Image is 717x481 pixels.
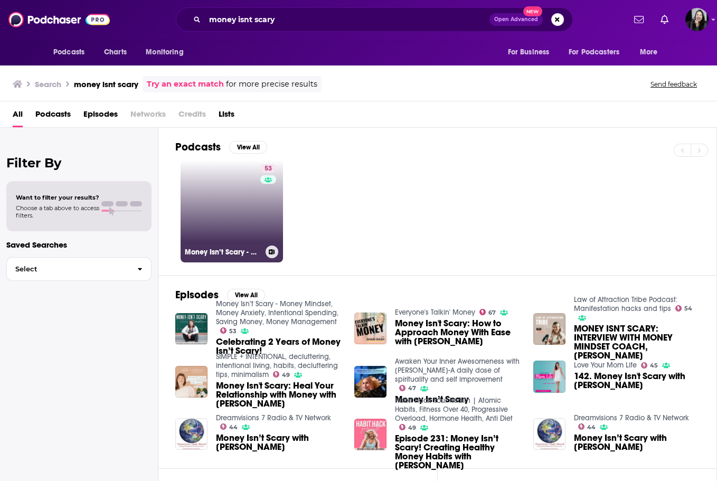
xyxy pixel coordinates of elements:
[533,418,565,450] img: Money Isn’t Scary with Meghan Dwyer
[16,204,99,219] span: Choose a tab above to access filters.
[175,288,219,301] h2: Episodes
[569,45,619,60] span: For Podcasters
[640,45,658,60] span: More
[630,11,648,29] a: Show notifications dropdown
[479,309,496,315] a: 67
[35,79,61,89] h3: Search
[147,78,224,90] a: Try an exact match
[178,106,206,127] span: Credits
[46,42,98,62] button: open menu
[395,396,513,423] a: Habit Hack Your Health | Atomic Habits, Fitness Over 40, Progressive Overload, Hormone Health, An...
[6,257,152,281] button: Select
[574,372,700,390] span: 142. Money Isn't Scary with [PERSON_NAME]
[684,306,692,311] span: 54
[6,155,152,171] h2: Filter By
[408,386,416,391] span: 47
[395,319,521,346] a: Money Isn't Scary: How to Approach Money With Ease with Meghan Dwyer
[647,80,700,89] button: Send feedback
[35,106,71,127] a: Podcasts
[216,381,342,408] a: Money Isn't Scary: Heal Your Relationship with Money with Meghan Dwyer
[229,329,237,334] span: 53
[216,381,342,408] span: Money Isn't Scary: Heal Your Relationship with Money with [PERSON_NAME]
[6,240,152,250] p: Saved Searches
[216,299,338,326] a: Money Isn’t Scary - Money Mindset, Money Anxiety, Intentional Spending, Saving Money, Money Manag...
[229,425,238,430] span: 44
[354,419,386,451] img: Episode 231: Money Isn’t Scary! Creating Healthy Money Habits with Meghan Dwyer
[685,8,709,31] button: Show profile menu
[16,194,99,201] span: Want to filter your results?
[633,42,671,62] button: open menu
[229,141,267,154] button: View All
[395,434,521,470] a: Episode 231: Money Isn’t Scary! Creating Healthy Money Habits with Meghan Dwyer
[354,313,386,345] a: Money Isn't Scary: How to Approach Money With Ease with Meghan Dwyer
[220,327,237,334] a: 53
[185,248,261,257] h3: Money Isn’t Scary - Money Mindset, Money Anxiety, Intentional Spending, Saving Money, Money Manag...
[656,11,673,29] a: Show notifications dropdown
[175,313,207,345] img: Celebrating 2 Years of Money Isn’t Scary!
[507,45,549,60] span: For Business
[130,106,166,127] span: Networks
[574,372,700,390] a: 142. Money Isn't Scary with Meghan Dwyer
[175,140,267,154] a: PodcastsView All
[562,42,635,62] button: open menu
[83,106,118,127] a: Episodes
[399,385,417,391] a: 47
[138,42,197,62] button: open menu
[395,308,475,317] a: Everyone's Talkin' Money
[533,313,565,345] img: MONEY ISN'T SCARY: INTERVIEW WITH MONEY MINDSET COACH, MEGHAN DWYER
[523,6,542,16] span: New
[97,42,133,62] a: Charts
[395,319,521,346] span: Money Isn't Scary: How to Approach Money With Ease with [PERSON_NAME]
[395,434,521,470] span: Episode 231: Money Isn’t Scary! Creating Healthy Money Habits with [PERSON_NAME]
[216,337,342,355] a: Celebrating 2 Years of Money Isn’t Scary!
[273,371,290,378] a: 49
[533,361,565,393] img: 142. Money Isn't Scary with Meghan Dwyer
[489,13,543,26] button: Open AdvancedNew
[13,106,23,127] a: All
[395,357,520,384] a: Awaken Your Inner Awesomeness with Melissa Oatman-A daily dose of spirituality and self improvement
[395,395,469,404] a: Money Isn’t Scary
[8,10,110,30] img: Podchaser - Follow, Share and Rate Podcasts
[265,164,272,174] span: 53
[175,418,207,450] img: Money Isn’t Scary with Meghan Dwyer
[574,324,700,360] a: MONEY ISN'T SCARY: INTERVIEW WITH MONEY MINDSET COACH, MEGHAN DWYER
[494,17,538,22] span: Open Advanced
[675,305,693,312] a: 54
[219,106,234,127] a: Lists
[104,45,127,60] span: Charts
[282,373,290,378] span: 49
[216,433,342,451] a: Money Isn’t Scary with Meghan Dwyer
[578,423,596,430] a: 44
[399,424,417,430] a: 49
[574,361,637,370] a: Love Your Mom Life
[650,363,658,368] span: 45
[227,289,265,301] button: View All
[587,425,596,430] span: 44
[74,79,138,89] h3: money isnt scary
[220,423,238,430] a: 44
[181,160,283,262] a: 53Money Isn’t Scary - Money Mindset, Money Anxiety, Intentional Spending, Saving Money, Money Man...
[226,78,317,90] span: for more precise results
[53,45,84,60] span: Podcasts
[260,164,276,173] a: 53
[488,310,496,315] span: 67
[205,11,489,28] input: Search podcasts, credits, & more...
[354,366,386,398] img: Money Isn’t Scary
[574,433,700,451] span: Money Isn’t Scary with [PERSON_NAME]
[685,8,709,31] span: Logged in as marypoffenroth
[175,366,207,398] img: Money Isn't Scary: Heal Your Relationship with Money with Meghan Dwyer
[176,7,573,32] div: Search podcasts, credits, & more...
[685,8,709,31] img: User Profile
[408,426,416,430] span: 49
[216,433,342,451] span: Money Isn’t Scary with [PERSON_NAME]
